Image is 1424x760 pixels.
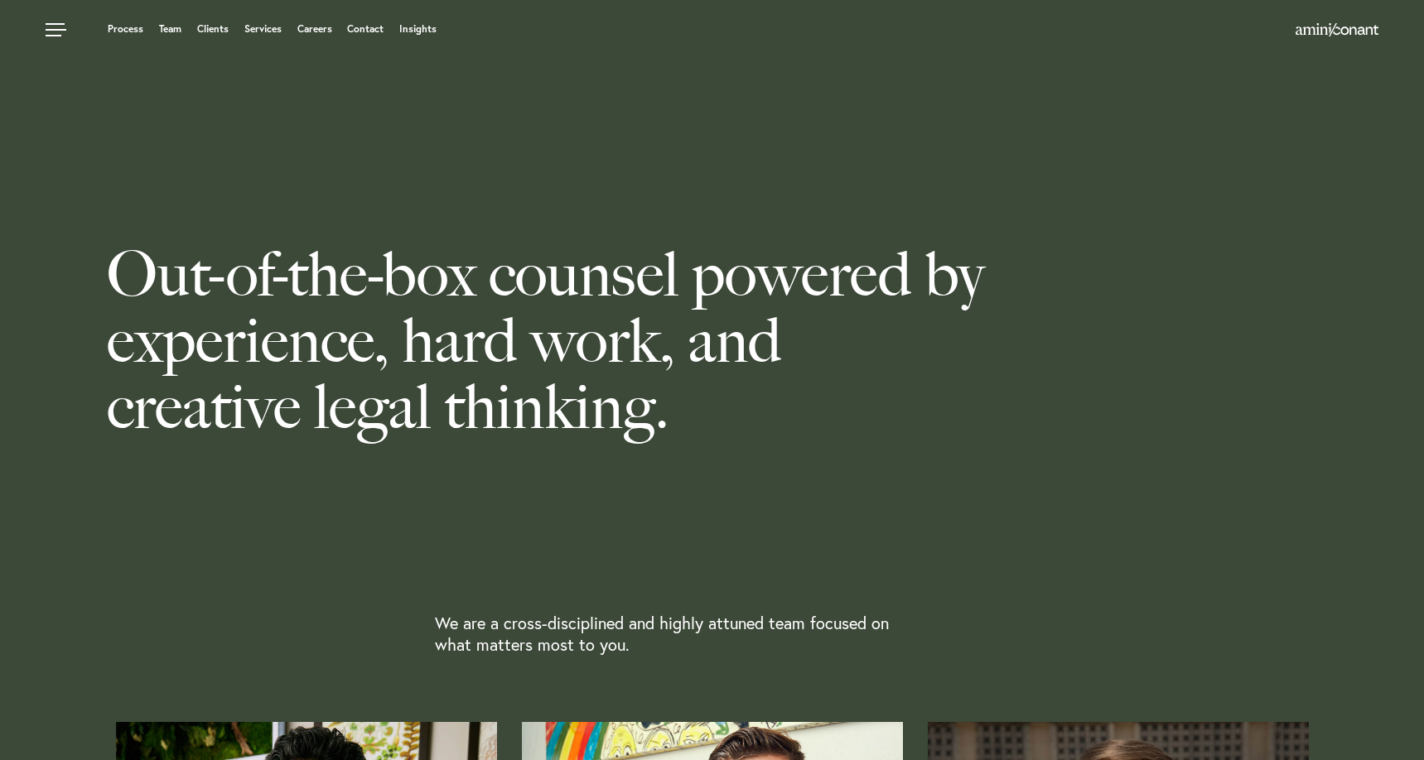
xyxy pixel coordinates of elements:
[435,613,914,656] p: We are a cross-disciplined and highly attuned team focused on what matters most to you.
[244,24,282,34] a: Services
[347,24,384,34] a: Contact
[108,24,143,34] a: Process
[1296,23,1378,36] img: Amini & Conant
[159,24,181,34] a: Team
[399,24,437,34] a: Insights
[297,24,332,34] a: Careers
[197,24,229,34] a: Clients
[1296,24,1378,37] a: Home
